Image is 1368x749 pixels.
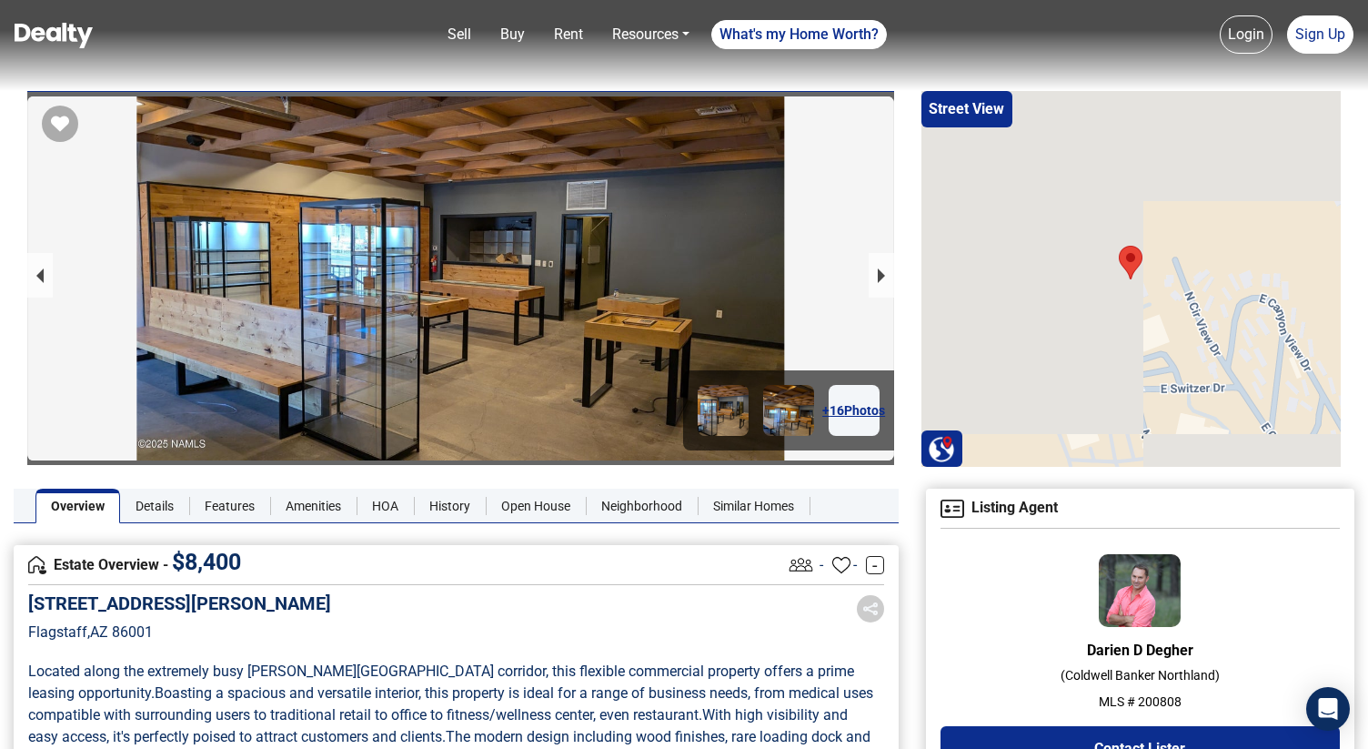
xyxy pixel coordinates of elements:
a: Sell [440,16,478,53]
span: Boasting a spacious and versatile interior, this property is ideal for a range of business needs,... [28,684,877,724]
a: Login [1220,15,1272,54]
img: Agent [940,500,964,518]
button: next slide / item [869,253,894,298]
span: $ 8,400 [172,549,241,575]
img: Favourites [832,556,850,574]
a: Sign Up [1287,15,1353,54]
a: +16Photos [829,385,880,436]
a: Neighborhood [586,489,698,523]
a: Open House [486,489,586,523]
img: Image [698,385,749,436]
a: Overview [35,489,120,523]
a: Similar Homes [698,489,810,523]
img: Dealty - Buy, Sell & Rent Homes [15,23,93,48]
p: ( Coldwell Banker Northland ) [940,666,1340,685]
a: Buy [493,16,532,53]
a: Features [189,489,270,523]
a: Rent [547,16,590,53]
span: - [853,554,857,576]
span: - [820,554,823,576]
img: Overview [28,556,46,574]
a: Amenities [270,489,357,523]
div: Open Intercom Messenger [1306,687,1350,731]
p: Flagstaff , AZ 86001 [28,622,331,643]
h6: Darien D Degher [940,642,1340,659]
span: Located along the extremely busy [PERSON_NAME][GEOGRAPHIC_DATA] corridor, this flexible commercia... [28,663,858,702]
img: Listing View [785,549,817,581]
p: MLS # 200808 [940,693,1340,712]
img: Image [763,385,814,436]
a: Details [120,489,189,523]
h5: [STREET_ADDRESS][PERSON_NAME] [28,592,331,614]
h4: Estate Overview - [28,555,785,575]
a: - [866,556,884,574]
img: Agent [1099,554,1181,627]
a: Resources [605,16,697,53]
a: What's my Home Worth? [711,20,887,49]
img: Search Homes at Dealty [928,435,955,462]
button: previous slide / item [27,253,53,298]
h4: Listing Agent [940,500,1340,518]
a: History [414,489,486,523]
span: With high visibility and easy access, it's perfectly poised to attract customers and clients . [28,706,851,745]
button: Street View [921,91,1012,127]
iframe: BigID CMP Widget [9,694,64,749]
a: HOA [357,489,414,523]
